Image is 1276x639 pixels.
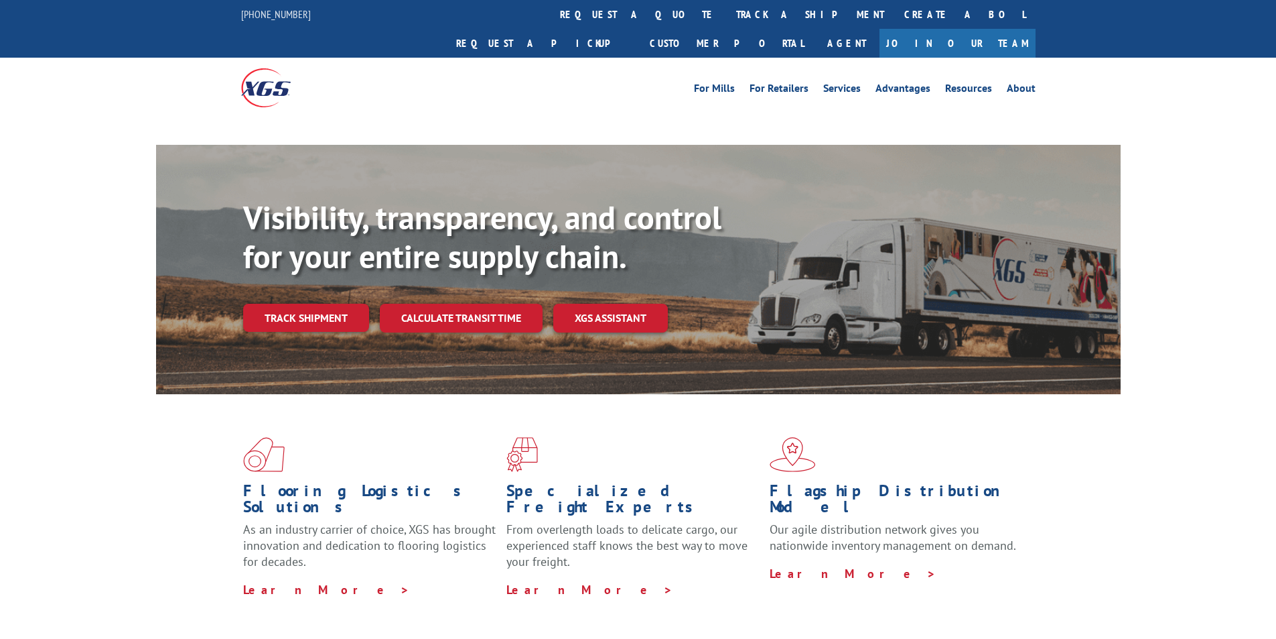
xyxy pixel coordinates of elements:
a: For Retailers [750,83,808,98]
img: xgs-icon-focused-on-flooring-red [506,437,538,472]
a: Calculate transit time [380,304,543,333]
a: For Mills [694,83,735,98]
img: xgs-icon-total-supply-chain-intelligence-red [243,437,285,472]
a: Learn More > [243,582,410,597]
h1: Flooring Logistics Solutions [243,483,496,522]
a: Resources [945,83,992,98]
a: XGS ASSISTANT [553,304,668,333]
a: Advantages [875,83,930,98]
a: [PHONE_NUMBER] [241,7,311,21]
h1: Flagship Distribution Model [770,483,1023,522]
a: Services [823,83,861,98]
a: Request a pickup [446,29,640,58]
h1: Specialized Freight Experts [506,483,760,522]
span: As an industry carrier of choice, XGS has brought innovation and dedication to flooring logistics... [243,522,496,569]
a: Learn More > [506,582,673,597]
span: Our agile distribution network gives you nationwide inventory management on demand. [770,522,1016,553]
a: About [1007,83,1036,98]
a: Agent [814,29,879,58]
a: Customer Portal [640,29,814,58]
b: Visibility, transparency, and control for your entire supply chain. [243,196,721,277]
img: xgs-icon-flagship-distribution-model-red [770,437,816,472]
a: Track shipment [243,304,369,332]
a: Join Our Team [879,29,1036,58]
a: Learn More > [770,566,936,581]
p: From overlength loads to delicate cargo, our experienced staff knows the best way to move your fr... [506,522,760,581]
